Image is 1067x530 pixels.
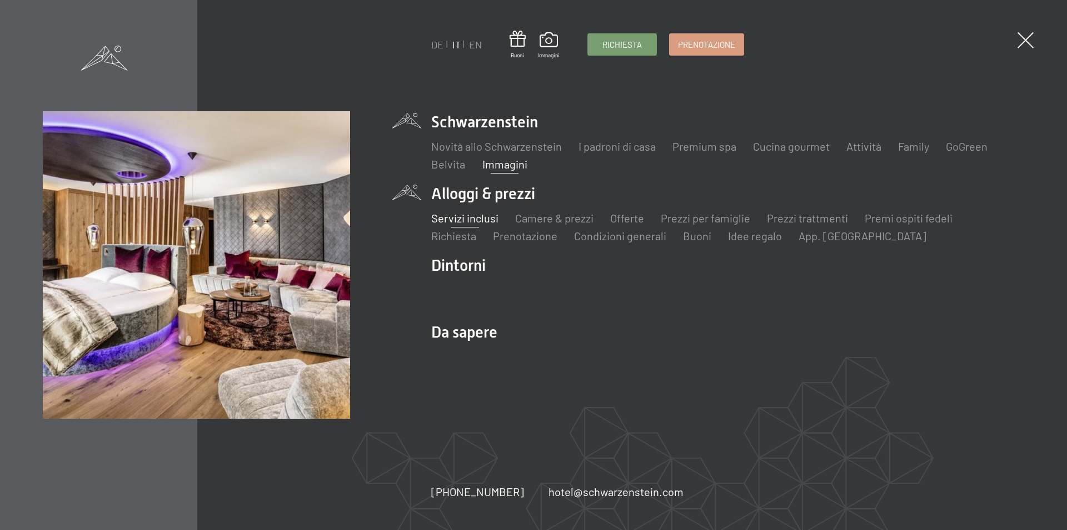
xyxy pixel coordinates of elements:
a: DE [431,38,443,51]
a: App. [GEOGRAPHIC_DATA] [799,229,926,242]
span: Richiesta [602,39,642,51]
a: Buoni [509,31,525,59]
a: Cucina gourmet [753,140,830,153]
a: Servizi inclusi [431,211,498,225]
a: Prezzi trattmenti [767,211,848,225]
a: Immagini [482,157,527,171]
a: Immagini [537,32,560,59]
a: Novità allo Schwarzenstein [431,140,562,153]
a: Richiesta [431,229,476,242]
a: Condizioni generali [574,229,666,242]
a: EN [468,38,481,51]
a: hotel@schwarzenstein.com [549,484,684,499]
a: I padroni di casa [579,140,656,153]
span: Prenotazione [678,39,735,51]
a: Offerte [610,211,644,225]
a: Idee regalo [728,229,782,242]
a: Premi ospiti fedeli [865,211,953,225]
a: Prezzi per famiglie [661,211,750,225]
a: IT [452,38,460,51]
a: Prenotazione [670,34,744,55]
a: Prenotazione [493,229,557,242]
a: Attività [846,140,881,153]
a: Buoni [683,229,711,242]
a: Belvita [431,157,465,171]
a: Camere & prezzi [515,211,594,225]
a: [PHONE_NUMBER] [431,484,524,499]
a: Family [898,140,929,153]
span: [PHONE_NUMBER] [431,485,524,498]
span: Buoni [509,51,525,59]
a: Premium spa [672,140,736,153]
a: GoGreen [946,140,988,153]
a: Richiesta [588,34,656,55]
span: Immagini [537,51,560,59]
